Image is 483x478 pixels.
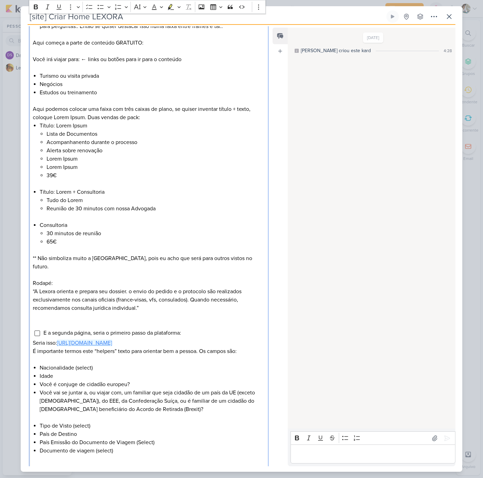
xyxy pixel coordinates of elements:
[47,130,265,138] li: Lista de Documentos
[47,155,265,163] li: Lorem Ipsum
[40,430,265,438] li: País de Destino
[28,10,385,23] input: Kard Sem Título
[33,254,265,271] p: ** Não simboliza muito a [GEOGRAPHIC_DATA], pois eu acho que será para outros vistos no futuro.
[290,444,455,463] div: Editor editing area: main
[40,422,265,430] li: Tipo de Visto (select)
[33,105,265,122] p: Aqui podemos colocar uma faixa com três caixas de plano, se quiser inventar título + texto, coloq...
[40,80,265,88] li: Negócios
[57,340,112,346] a: [URL][DOMAIN_NAME]
[47,138,265,146] li: Acompanhanento durante o processo
[47,196,265,204] li: Tudo do Lorem
[33,287,265,312] p: “
[47,204,265,221] li: Reunião de 30 minutos com nossa Advogada
[33,55,265,64] p: Você irá viajar para: ← links ou botões para ir para o conteúdo
[47,238,265,246] li: 65€
[47,163,265,171] li: Lorem Ipsum
[390,14,395,19] div: Ligar relógio
[301,47,371,54] div: [PERSON_NAME] criou este kard
[290,431,455,445] div: Editor toolbar
[40,188,265,221] li: Título: Lorem + Consultoria
[40,380,265,389] li: Você é conjuge de cidadão europeu?
[47,146,265,155] li: Alerta sobre renovação
[33,288,241,312] span: A Lexora orienta e prepara seu dossier. o envio do pedido e o protocolo são realizados exclusivam...
[40,122,265,188] li: Título: Lorem Ipsum
[47,229,265,238] li: 30 minutos de reunião
[33,347,265,355] p: É importante termos este “helpers” texto para orientar bem a pessoa. Os campos são:
[33,339,265,347] p: Seria isso:
[40,372,265,380] li: Idade
[444,48,452,54] div: 4:28
[40,389,255,413] span: Você vai se juntar a, ou viajar com, um familiar que seja cidadão de um país da UE (exceto [DEMOG...
[40,221,265,246] li: Consultoria
[40,88,265,97] li: Estudos ou treinamento
[40,72,265,80] li: Turismo ou visita privada
[40,447,265,455] li: Documento de viagem (select)
[40,364,265,372] li: Nacionalidade (select)
[47,171,265,188] li: 39€
[33,279,265,287] p: Rodapé:
[43,329,181,336] span: E a segunda página, seria o primeiro passo da plataforma:
[40,438,265,447] li: País Emissão do Documento de Viagem (Select)
[33,39,265,47] p: Aqui começa a parte de conteúdo GRATUITO:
